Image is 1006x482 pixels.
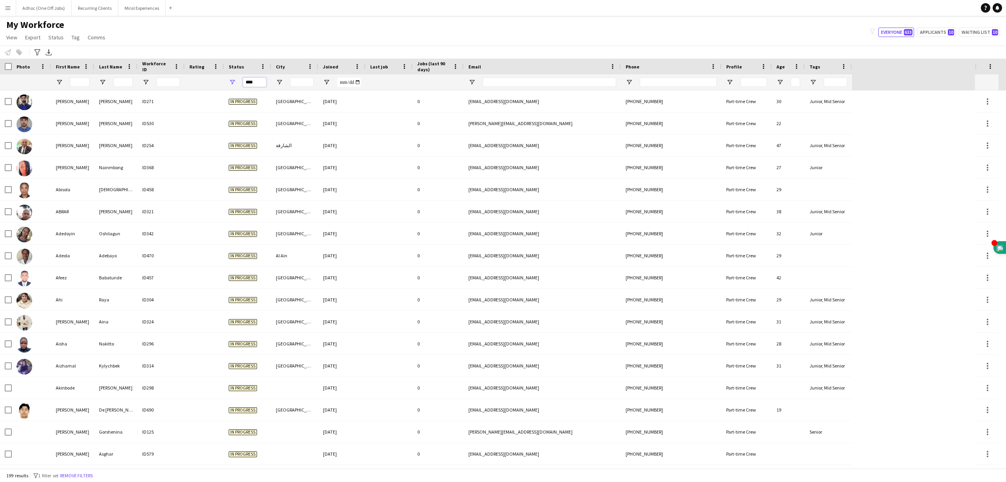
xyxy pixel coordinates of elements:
div: [GEOGRAPHIC_DATA] [271,113,318,134]
div: [PERSON_NAME] [94,90,138,112]
div: Part-time Crew [721,179,772,200]
img: Adeola Adebayo [17,249,32,264]
div: [PERSON_NAME] [51,157,94,178]
div: [GEOGRAPHIC_DATA] [271,333,318,355]
span: Age [777,64,785,70]
div: ID368 [138,157,185,178]
button: Miral Experiences [118,0,166,16]
div: Part-time Crew [721,90,772,112]
div: [PHONE_NUMBER] [621,311,721,332]
div: ID296 [138,333,185,355]
div: ABRAR [51,201,94,222]
div: Junior, Mid Senior [805,135,852,156]
div: [GEOGRAPHIC_DATA] [271,311,318,332]
div: [PHONE_NUMBER] [621,377,721,399]
div: [DATE] [318,377,365,399]
div: ID458 [138,179,185,200]
input: Workforce ID Filter Input [156,78,180,87]
div: Babatunde [94,267,138,288]
div: [DATE] [318,135,365,156]
span: Profile [726,64,742,70]
div: [DEMOGRAPHIC_DATA] [94,179,138,200]
span: In progress [229,121,257,127]
span: 10 [948,29,954,35]
span: Tags [810,64,820,70]
div: Part-time Crew [721,135,772,156]
div: [GEOGRAPHIC_DATA] [271,223,318,244]
div: [PERSON_NAME] [51,311,94,332]
div: [PHONE_NUMBER] [621,201,721,222]
div: [DATE] [318,399,365,421]
div: [EMAIL_ADDRESS][DOMAIN_NAME] [464,135,621,156]
div: [PERSON_NAME] [51,399,94,421]
div: 31 [772,355,805,377]
img: Abdullah Alnounou [17,116,32,132]
span: In progress [229,143,257,149]
div: [PERSON_NAME] [51,90,94,112]
button: Waiting list10 [959,28,1000,37]
button: Open Filter Menu [626,79,633,86]
div: ID314 [138,355,185,377]
div: [DATE] [318,443,365,465]
div: 32 [772,223,805,244]
div: [DATE] [318,179,365,200]
div: 19 [772,399,805,421]
a: Comms [84,32,108,42]
div: 0 [413,399,464,421]
input: Phone Filter Input [640,78,717,87]
div: [PERSON_NAME][EMAIL_ADDRESS][DOMAIN_NAME] [464,421,621,443]
div: [PERSON_NAME] [51,113,94,134]
div: ID457 [138,267,185,288]
div: [EMAIL_ADDRESS][DOMAIN_NAME] [464,377,621,399]
span: In progress [229,297,257,303]
span: City [276,64,285,70]
span: Status [229,64,244,70]
div: [EMAIL_ADDRESS][DOMAIN_NAME] [464,267,621,288]
div: [DATE] [318,201,365,222]
div: [PHONE_NUMBER] [621,355,721,377]
div: 0 [413,223,464,244]
a: Export [22,32,44,42]
div: Ahi [51,289,94,310]
div: [GEOGRAPHIC_DATA] [271,179,318,200]
span: In progress [229,231,257,237]
div: [DATE] [318,223,365,244]
span: In progress [229,451,257,457]
div: [PHONE_NUMBER] [621,443,721,465]
div: [EMAIL_ADDRESS][DOMAIN_NAME] [464,399,621,421]
button: Open Filter Menu [99,79,106,86]
div: ID470 [138,245,185,266]
div: [GEOGRAPHIC_DATA] [271,355,318,377]
button: Open Filter Menu [777,79,784,86]
div: [PERSON_NAME] [51,443,94,465]
img: Abel Ukaegbu [17,139,32,154]
div: Junior, Mid Senior [805,377,852,399]
span: Email [468,64,481,70]
div: 0 [413,267,464,288]
div: 29 [772,289,805,310]
img: Aizhamal Kylychbek [17,359,32,375]
div: [PHONE_NUMBER] [621,113,721,134]
div: [PERSON_NAME][EMAIL_ADDRESS][DOMAIN_NAME] [464,113,621,134]
span: Last job [370,64,388,70]
input: Joined Filter Input [337,78,361,87]
span: 10 [992,29,998,35]
div: [DATE] [318,245,365,266]
button: Recurring Clients [72,0,118,16]
div: Adedoyin [51,223,94,244]
div: [EMAIL_ADDRESS][DOMAIN_NAME] [464,201,621,222]
div: [PERSON_NAME] [51,135,94,156]
div: Adebayo [94,245,138,266]
div: [EMAIL_ADDRESS][DOMAIN_NAME] [464,355,621,377]
span: Rating [189,64,204,70]
span: Export [25,34,40,41]
div: [DATE] [318,421,365,443]
span: Workforce ID [142,61,171,72]
span: In progress [229,429,257,435]
app-action-btn: Export XLSX [44,48,53,57]
span: My Workforce [6,19,64,31]
img: Aisha Nakitto [17,337,32,353]
button: Remove filters [59,471,94,480]
div: Junior, Mid Senior [805,201,852,222]
span: In progress [229,319,257,325]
